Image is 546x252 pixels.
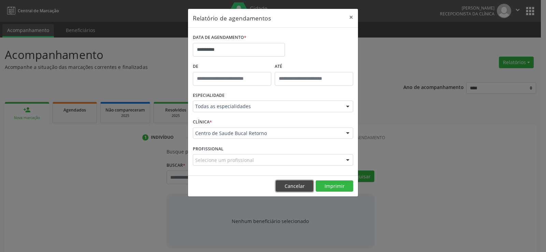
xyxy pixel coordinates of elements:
[195,103,339,110] span: Todas as especialidades
[193,117,212,128] label: CLÍNICA
[275,61,353,72] label: ATÉ
[193,61,271,72] label: De
[195,157,254,164] span: Selecione um profissional
[344,9,358,26] button: Close
[193,144,224,154] label: PROFISSIONAL
[276,180,313,192] button: Cancelar
[193,32,246,43] label: DATA DE AGENDAMENTO
[195,130,339,137] span: Centro de Saude Bucal Retorno
[193,14,271,23] h5: Relatório de agendamentos
[316,180,353,192] button: Imprimir
[193,90,225,101] label: ESPECIALIDADE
